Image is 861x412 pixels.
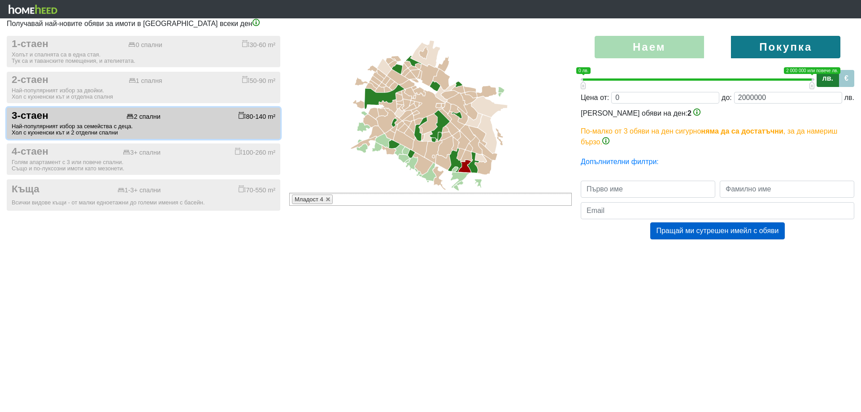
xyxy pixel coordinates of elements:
[7,18,854,29] p: Получавай най-новите обяви за имоти в [GEOGRAPHIC_DATA] всеки ден
[12,38,48,50] span: 1-стаен
[12,110,48,122] span: 3-стаен
[722,92,732,103] div: до:
[581,158,659,165] a: Допълнителни филтри:
[581,126,854,147] p: По-малко от 3 обяви на ден сигурно , за да намериш бързо.
[12,123,275,136] div: Най-популярният избор за семейства с деца. Хол с кухненски кът и 2 отделни спални
[7,36,280,67] button: 1-стаен 0 спални 30-60 m² Холът и спалнята са в една стая.Тук са и таванските помещения, и ателие...
[12,183,39,195] span: Къща
[817,70,839,87] label: лв.
[731,36,840,58] label: Покупка
[839,70,854,87] label: €
[687,109,691,117] span: 2
[576,67,591,74] span: 0 лв.
[720,181,854,198] input: Фамилно име
[12,52,275,64] div: Холът и спалнята са в една стая. Тук са и таванските помещения, и ателиетата.
[242,76,275,85] div: 50-90 m²
[117,186,161,194] div: 1-3+ спални
[12,146,48,158] span: 4-стаен
[123,149,161,156] div: 3+ спални
[581,202,854,219] input: Email
[7,179,280,211] button: Къща 1-3+ спални 70-550 m² Всички видове къщи - от малки едноетажни до големи имения с басейн.
[7,72,280,103] button: 2-стаен 1 спалня 50-90 m² Най-популярният избор за двойки.Хол с кухненски кът и отделна спалня
[12,199,275,206] div: Всички видове къщи - от малки едноетажни до големи имения с басейн.
[784,67,840,74] span: 2 000 000 или повече лв.
[129,77,162,85] div: 1 спалня
[7,108,280,139] button: 3-стаен 2 спални 80-140 m² Най-популярният избор за семейства с деца.Хол с кухненски кът и 2 отде...
[581,181,715,198] input: Първо име
[7,143,280,175] button: 4-стаен 3+ спални 100-260 m² Голям апартамент с 3 или повече спални.Също и по-луксозни имоти като...
[126,113,160,121] div: 2 спални
[701,127,783,135] b: няма да са достатъчни
[581,92,609,103] div: Цена от:
[844,92,854,103] div: лв.
[242,40,275,49] div: 30-60 m²
[12,87,275,100] div: Най-популярният избор за двойки. Хол с кухненски кът и отделна спалня
[595,36,704,58] label: Наем
[128,41,162,49] div: 0 спални
[602,137,609,144] img: info-3.png
[235,147,275,156] div: 100-260 m²
[581,108,854,147] div: [PERSON_NAME] обяви на ден:
[650,222,784,239] button: Пращай ми сутрешен имейл с обяви
[239,185,275,194] div: 70-550 m²
[12,74,48,86] span: 2-стаен
[252,19,260,26] img: info-3.png
[239,112,275,121] div: 80-140 m²
[295,196,323,203] span: Младост 4
[693,108,700,116] img: info-3.png
[12,159,275,172] div: Голям апартамент с 3 или повече спални. Също и по-луксозни имоти като мезонети.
